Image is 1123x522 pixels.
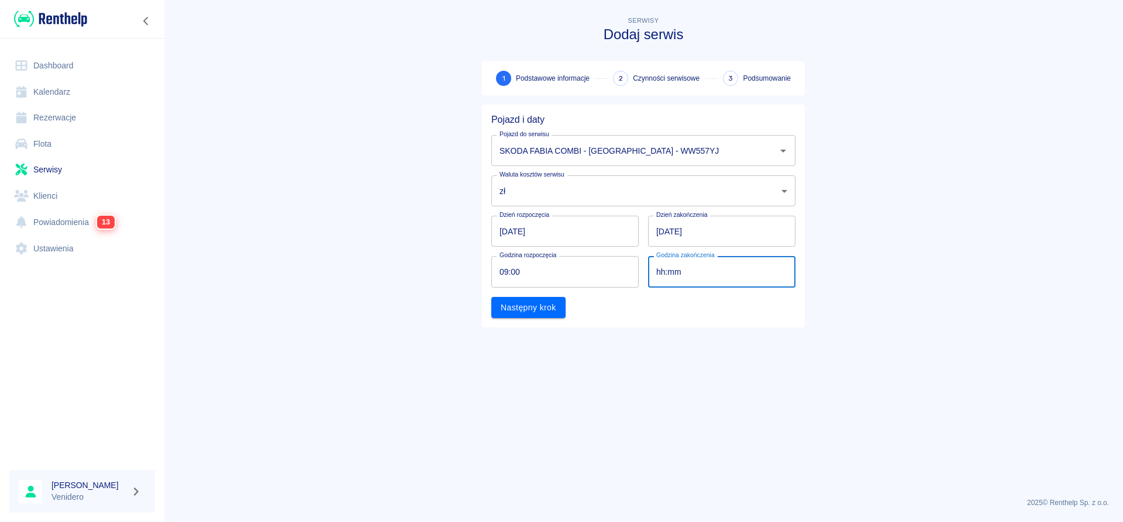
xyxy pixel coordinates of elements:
label: Waluta kosztów serwisu [500,170,564,179]
a: Powiadomienia13 [9,209,155,236]
a: Dashboard [9,53,155,79]
a: Serwisy [9,157,155,183]
img: Renthelp logo [14,9,87,29]
h6: [PERSON_NAME] [51,479,126,491]
button: Następny krok [491,297,566,319]
label: Dzień rozpoczęcia [500,210,549,219]
span: Czynności serwisowe [633,73,700,84]
h3: Dodaj serwis [482,26,805,43]
a: Klienci [9,183,155,209]
span: 2 [619,72,623,85]
span: 3 [728,72,733,85]
label: Pojazd do serwisu [500,130,549,139]
a: Rezerwacje [9,105,155,131]
a: Flota [9,131,155,157]
span: 13 [97,216,115,229]
span: Podsumowanie [743,73,791,84]
h5: Pojazd i daty [491,114,795,126]
input: hh:mm [491,256,631,287]
p: Venidero [51,491,126,503]
a: Renthelp logo [9,9,87,29]
label: Godzina rozpoczęcia [500,251,556,260]
a: Ustawienia [9,236,155,262]
button: Zwiń nawigację [137,13,155,29]
input: DD.MM.YYYY [491,216,639,247]
label: Dzień zakończenia [656,210,708,219]
label: Godzina zakończenia [656,251,715,260]
input: hh:mm [648,256,787,287]
button: Otwórz [775,143,791,159]
span: 1 [502,72,505,85]
a: Kalendarz [9,79,155,105]
div: zł [491,175,795,206]
input: DD.MM.YYYY [648,216,795,247]
span: Podstawowe informacje [516,73,590,84]
span: Serwisy [628,17,659,24]
p: 2025 © Renthelp Sp. z o.o. [178,497,1109,508]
